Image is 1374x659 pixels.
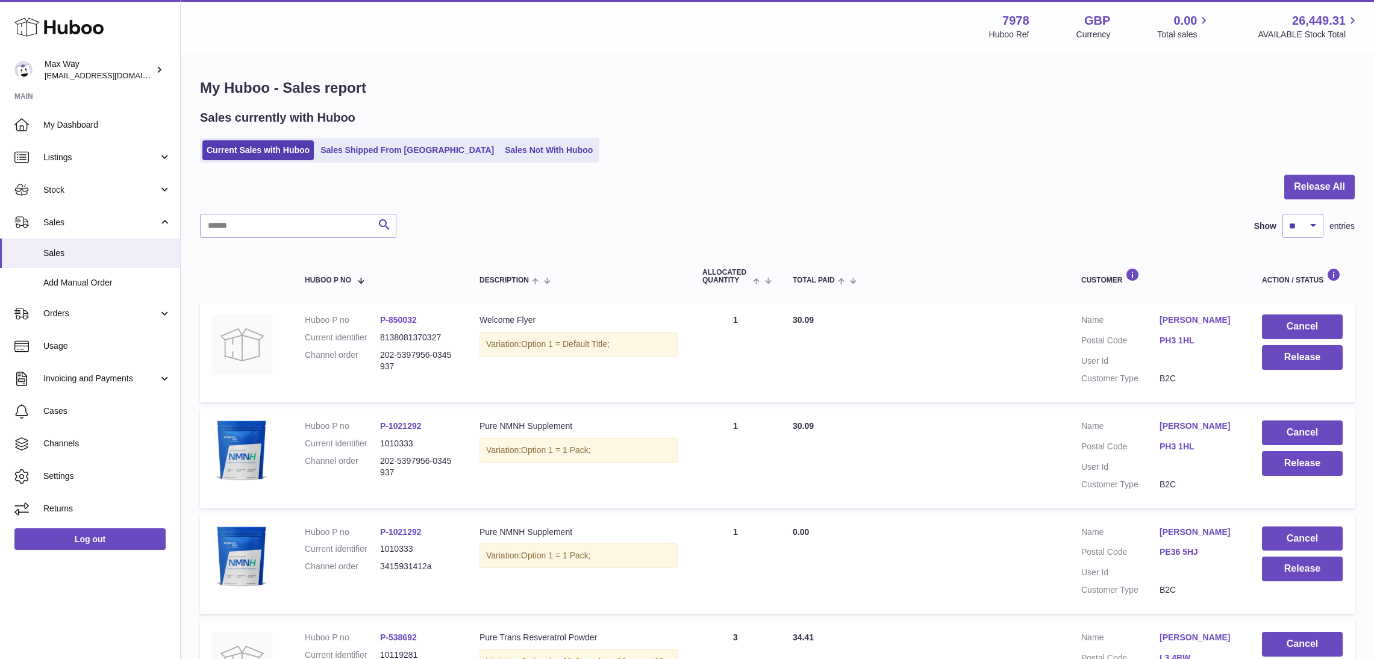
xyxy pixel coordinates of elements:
[1262,268,1343,284] div: Action / Status
[1160,373,1238,384] dd: B2C
[479,526,678,538] div: Pure NMNH Supplement
[1254,220,1276,232] label: Show
[43,152,158,163] span: Listings
[793,315,814,325] span: 30.09
[1160,314,1238,326] a: [PERSON_NAME]
[1160,335,1238,346] a: PH3 1HL
[212,314,272,375] img: no-photo.jpg
[1292,13,1346,29] span: 26,449.31
[1262,420,1343,445] button: Cancel
[1081,461,1160,473] dt: User Id
[43,438,171,449] span: Channels
[690,302,781,402] td: 1
[43,503,171,514] span: Returns
[521,339,610,349] span: Option 1 = Default Title;
[1174,13,1198,29] span: 0.00
[380,349,455,372] dd: 202-5397956-0345937
[479,632,678,643] div: Pure Trans Resveratrol Powder
[1081,479,1160,490] dt: Customer Type
[305,526,380,538] dt: Huboo P no
[1081,373,1160,384] dt: Customer Type
[793,527,809,537] span: 0.00
[305,349,380,372] dt: Channel order
[1081,584,1160,596] dt: Customer Type
[479,420,678,432] div: Pure NMNH Supplement
[1160,546,1238,558] a: PE36 5HJ
[702,269,750,284] span: ALLOCATED Quantity
[690,514,781,614] td: 1
[380,438,455,449] dd: 1010333
[1262,526,1343,551] button: Cancel
[43,470,171,482] span: Settings
[1160,479,1238,490] dd: B2C
[14,61,33,79] img: Max@LongevityBox.co.uk
[1262,632,1343,657] button: Cancel
[1258,13,1360,40] a: 26,449.31 AVAILABLE Stock Total
[43,340,171,352] span: Usage
[501,140,597,160] a: Sales Not With Huboo
[1160,441,1238,452] a: PH3 1HL
[14,528,166,550] a: Log out
[1081,546,1160,561] dt: Postal Code
[380,561,455,572] dd: 3415931412a
[793,632,814,642] span: 34.41
[305,632,380,643] dt: Huboo P no
[43,217,158,228] span: Sales
[305,455,380,478] dt: Channel order
[305,543,380,555] dt: Current identifier
[43,405,171,417] span: Cases
[305,314,380,326] dt: Huboo P no
[479,332,678,357] div: Variation:
[1081,632,1160,646] dt: Name
[200,110,355,126] h2: Sales currently with Huboo
[1160,584,1238,596] dd: B2C
[521,445,591,455] span: Option 1 = 1 Pack;
[380,632,417,642] a: P-538692
[1081,526,1160,541] dt: Name
[212,420,272,481] img: NMNH_Pack_Front_Nov2024_Web.jpg
[380,455,455,478] dd: 202-5397956-0345937
[793,276,835,284] span: Total paid
[690,408,781,508] td: 1
[43,277,171,289] span: Add Manual Order
[1262,345,1343,370] button: Release
[1081,420,1160,435] dt: Name
[45,58,153,81] div: Max Way
[305,332,380,343] dt: Current identifier
[1081,567,1160,578] dt: User Id
[479,276,529,284] span: Description
[1284,175,1355,199] button: Release All
[1084,13,1110,29] strong: GBP
[1160,632,1238,643] a: [PERSON_NAME]
[1157,13,1211,40] a: 0.00 Total sales
[316,140,498,160] a: Sales Shipped From [GEOGRAPHIC_DATA]
[1157,29,1211,40] span: Total sales
[45,70,177,80] span: [EMAIL_ADDRESS][DOMAIN_NAME]
[305,420,380,432] dt: Huboo P no
[1258,29,1360,40] span: AVAILABLE Stock Total
[43,119,171,131] span: My Dashboard
[43,373,158,384] span: Invoicing and Payments
[380,421,422,431] a: P-1021292
[1160,526,1238,538] a: [PERSON_NAME]
[479,314,678,326] div: Welcome Flyer
[521,551,591,560] span: Option 1 = 1 Pack;
[1160,420,1238,432] a: [PERSON_NAME]
[1081,314,1160,329] dt: Name
[202,140,314,160] a: Current Sales with Huboo
[380,332,455,343] dd: 8138081370327
[43,308,158,319] span: Orders
[380,527,422,537] a: P-1021292
[380,543,455,555] dd: 1010333
[380,315,417,325] a: P-850032
[305,561,380,572] dt: Channel order
[305,276,351,284] span: Huboo P no
[1002,13,1029,29] strong: 7978
[1081,335,1160,349] dt: Postal Code
[43,248,171,259] span: Sales
[1081,355,1160,367] dt: User Id
[479,543,678,568] div: Variation:
[43,184,158,196] span: Stock
[989,29,1029,40] div: Huboo Ref
[200,78,1355,98] h1: My Huboo - Sales report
